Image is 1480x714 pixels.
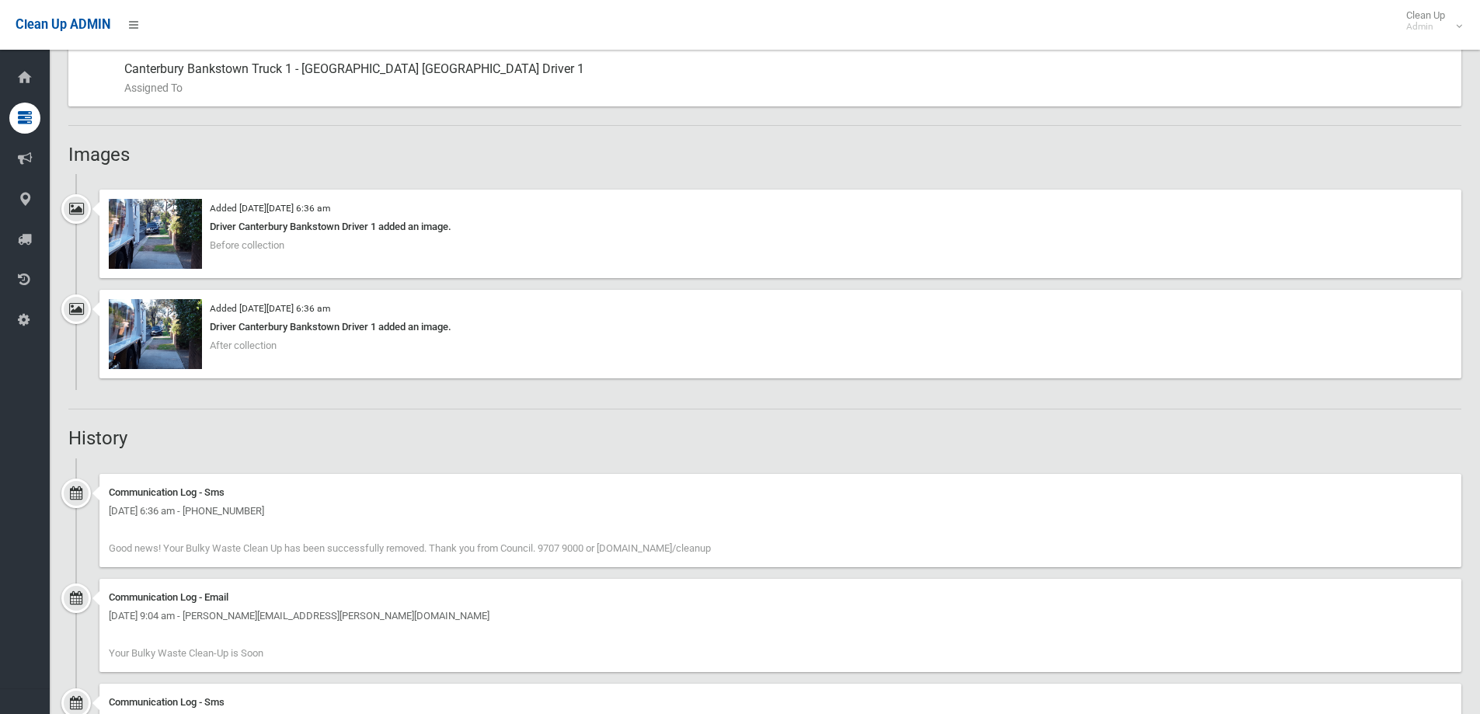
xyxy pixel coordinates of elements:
[210,303,330,314] small: Added [DATE][DATE] 6:36 am
[109,502,1452,521] div: [DATE] 6:36 am - [PHONE_NUMBER]
[109,647,263,659] span: Your Bulky Waste Clean-Up is Soon
[109,588,1452,607] div: Communication Log - Email
[109,607,1452,625] div: [DATE] 9:04 am - [PERSON_NAME][EMAIL_ADDRESS][PERSON_NAME][DOMAIN_NAME]
[109,299,202,369] img: 2025-09-2206.36.142045304968574619774.jpg
[124,51,1449,106] div: Canterbury Bankstown Truck 1 - [GEOGRAPHIC_DATA] [GEOGRAPHIC_DATA] Driver 1
[210,340,277,351] span: After collection
[1398,9,1461,33] span: Clean Up
[109,693,1452,712] div: Communication Log - Sms
[109,218,1452,236] div: Driver Canterbury Bankstown Driver 1 added an image.
[124,78,1449,97] small: Assigned To
[68,428,1461,448] h2: History
[109,199,202,269] img: 2025-09-2206.35.533762722749407114411.jpg
[16,17,110,32] span: Clean Up ADMIN
[109,483,1452,502] div: Communication Log - Sms
[109,318,1452,336] div: Driver Canterbury Bankstown Driver 1 added an image.
[210,239,284,251] span: Before collection
[1406,21,1445,33] small: Admin
[68,145,1461,165] h2: Images
[210,203,330,214] small: Added [DATE][DATE] 6:36 am
[109,542,711,554] span: Good news! Your Bulky Waste Clean Up has been successfully removed. Thank you from Council. 9707 ...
